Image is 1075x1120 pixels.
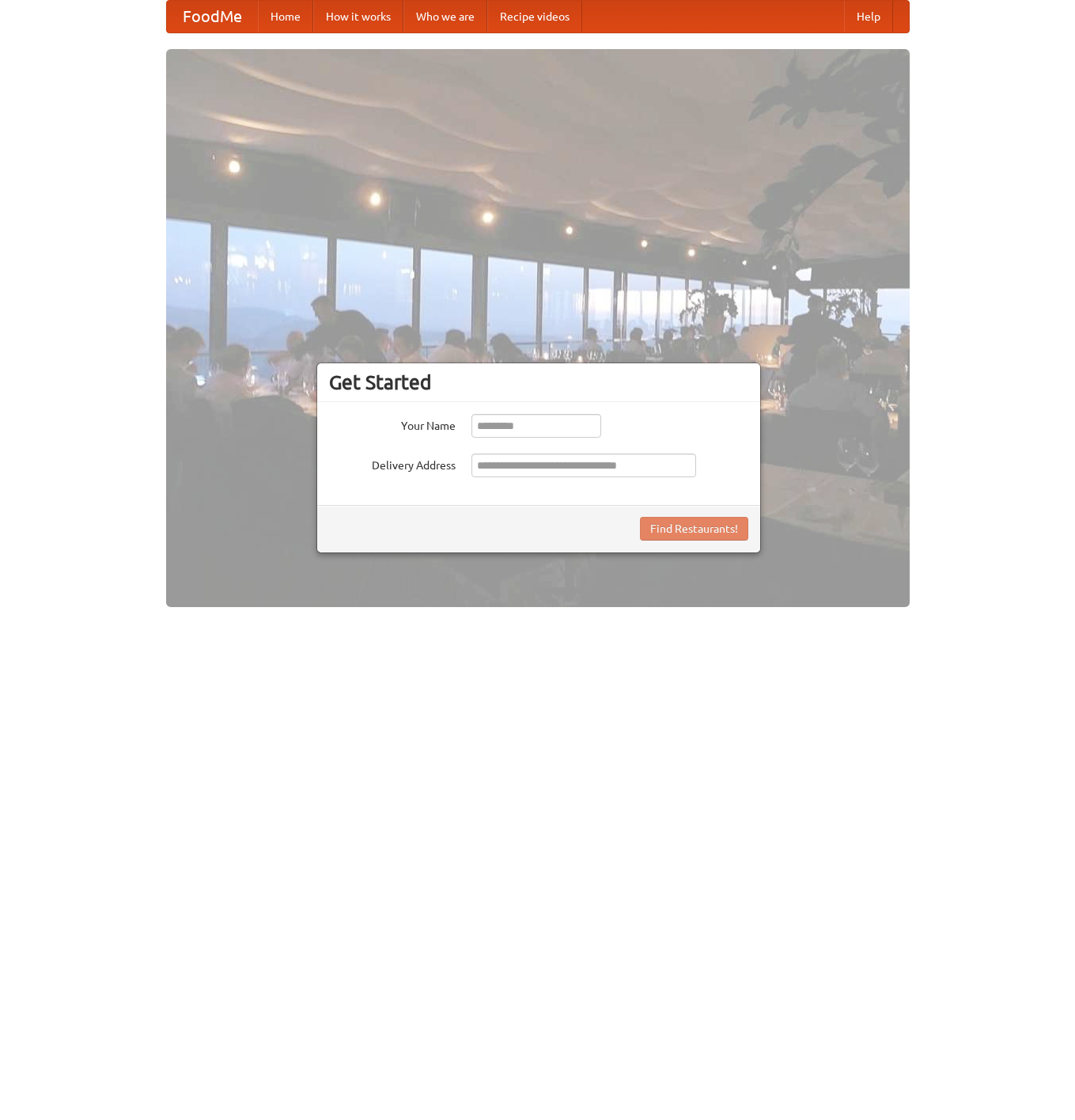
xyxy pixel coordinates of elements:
[844,1,893,32] a: Help
[167,1,258,32] a: FoodMe
[640,517,748,541] button: Find Restaurants!
[329,370,748,394] h3: Get Started
[487,1,582,32] a: Recipe videos
[329,454,456,473] label: Delivery Address
[313,1,403,32] a: How it works
[329,414,456,434] label: Your Name
[258,1,313,32] a: Home
[403,1,487,32] a: Who we are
